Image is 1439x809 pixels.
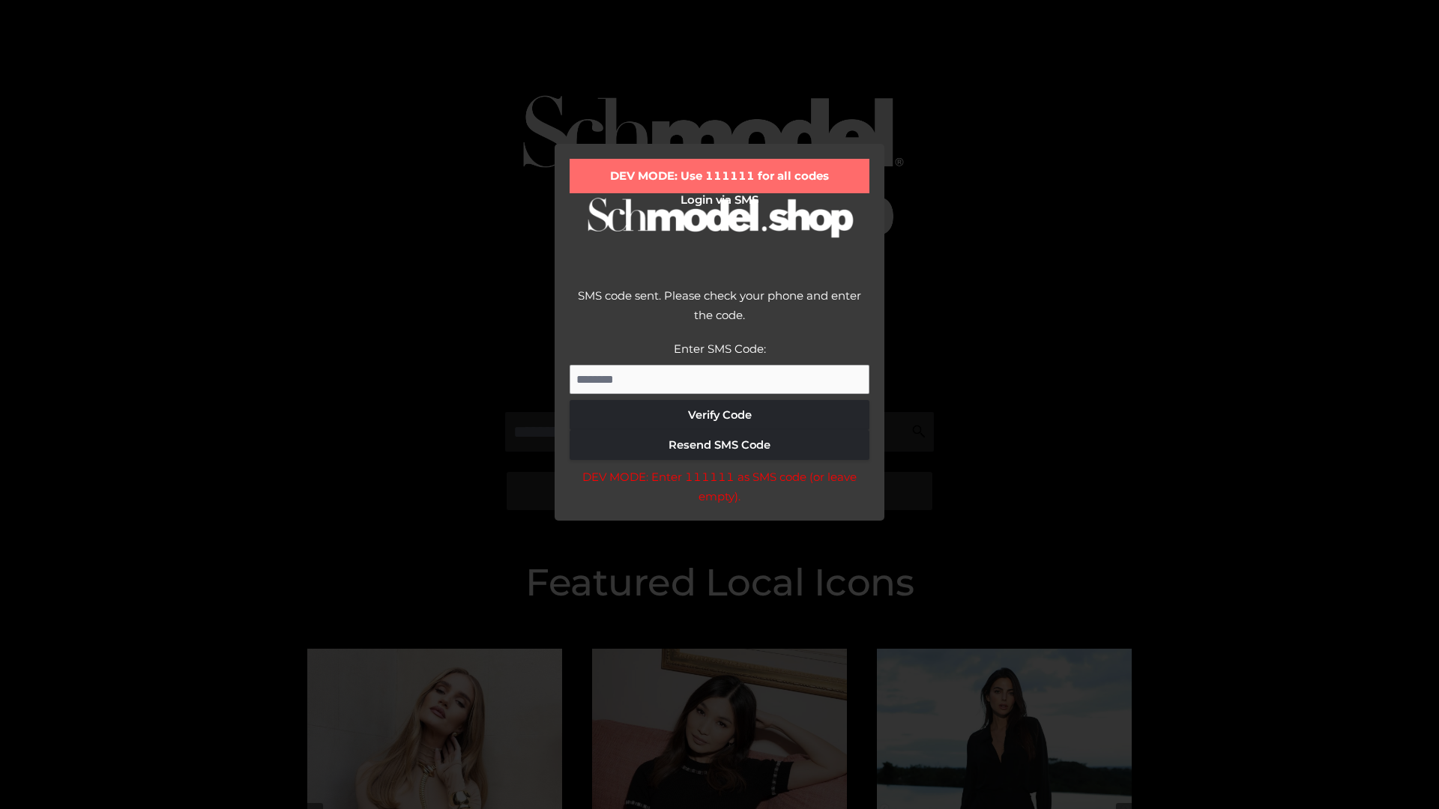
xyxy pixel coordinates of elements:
[674,342,766,356] label: Enter SMS Code:
[570,159,869,193] div: DEV MODE: Use 111111 for all codes
[570,400,869,430] button: Verify Code
[570,430,869,460] button: Resend SMS Code
[570,467,869,506] div: DEV MODE: Enter 111111 as SMS code (or leave empty).
[570,193,869,207] h2: Login via SMS
[570,286,869,339] div: SMS code sent. Please check your phone and enter the code.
